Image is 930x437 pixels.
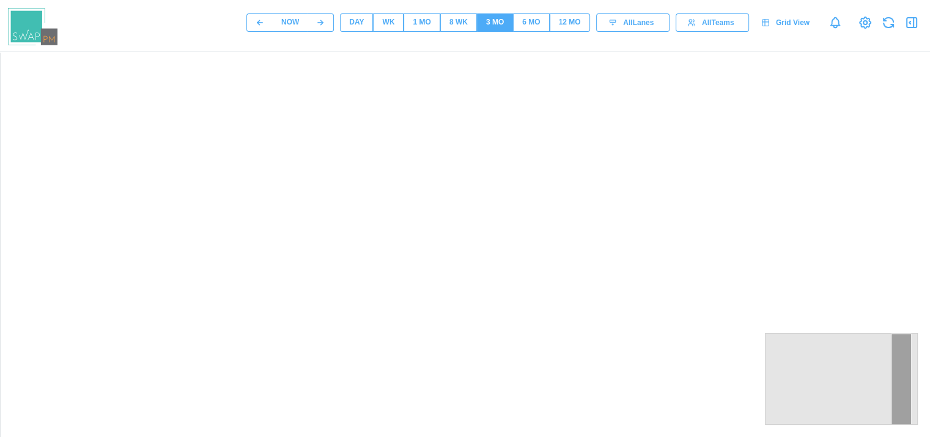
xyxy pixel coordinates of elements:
div: NOW [281,17,299,28]
button: 6 MO [513,13,549,32]
div: 8 WK [449,17,468,28]
button: AllLanes [596,13,670,32]
button: 3 MO [477,13,513,32]
a: Grid View [755,13,819,32]
button: AllTeams [676,13,749,32]
button: Refresh Grid [880,14,897,31]
button: 12 MO [550,13,590,32]
div: WK [382,17,394,28]
a: View Project [857,14,874,31]
button: 8 WK [440,13,477,32]
img: Swap PM Logo [8,8,57,45]
div: DAY [349,17,364,28]
div: 12 MO [559,17,581,28]
div: 1 MO [413,17,430,28]
span: All Teams [702,14,734,31]
a: Notifications [825,12,846,33]
span: All Lanes [623,14,654,31]
button: 1 MO [404,13,440,32]
div: 6 MO [522,17,540,28]
button: WK [373,13,404,32]
button: Open Drawer [903,14,920,31]
div: 3 MO [486,17,504,28]
button: DAY [340,13,373,32]
span: Grid View [776,14,810,31]
button: NOW [273,13,308,32]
